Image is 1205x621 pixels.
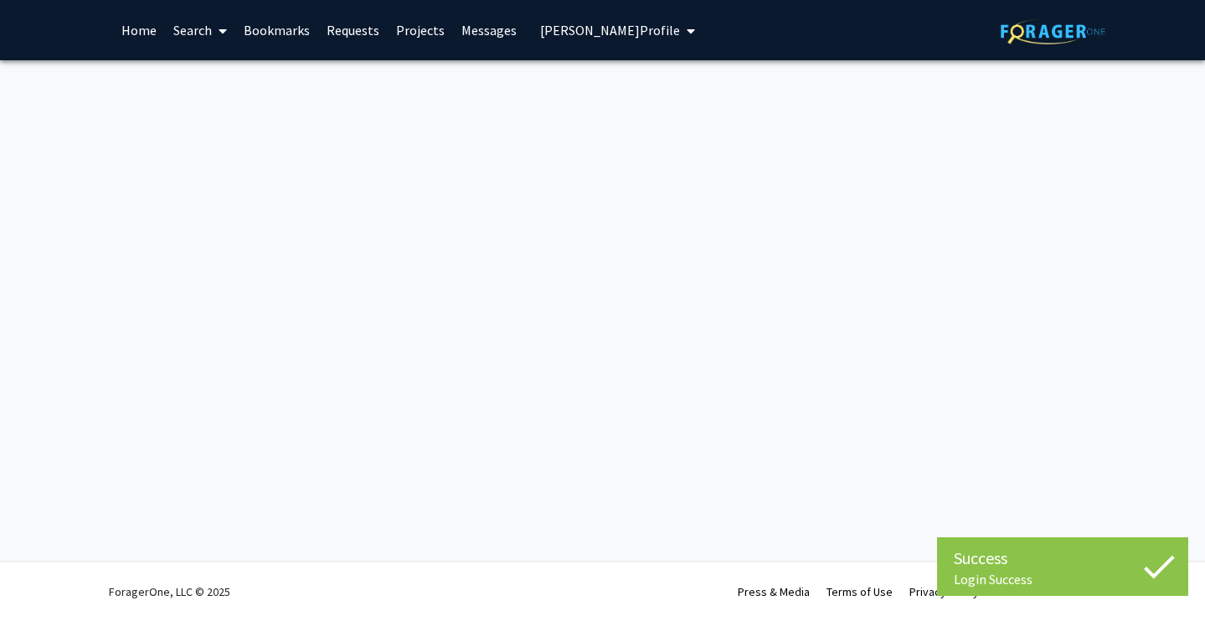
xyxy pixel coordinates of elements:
div: Login Success [954,571,1172,588]
a: Home [113,1,165,59]
a: Requests [318,1,388,59]
a: Privacy Policy [909,584,979,599]
div: ForagerOne, LLC © 2025 [109,562,230,621]
a: Terms of Use [827,584,893,599]
span: [PERSON_NAME] Profile [540,22,680,38]
a: Press & Media [738,584,810,599]
a: Bookmarks [235,1,318,59]
a: Projects [388,1,453,59]
img: ForagerOne Logo [1001,18,1105,44]
a: Messages [453,1,525,59]
a: Search [165,1,235,59]
div: Success [954,546,1172,571]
